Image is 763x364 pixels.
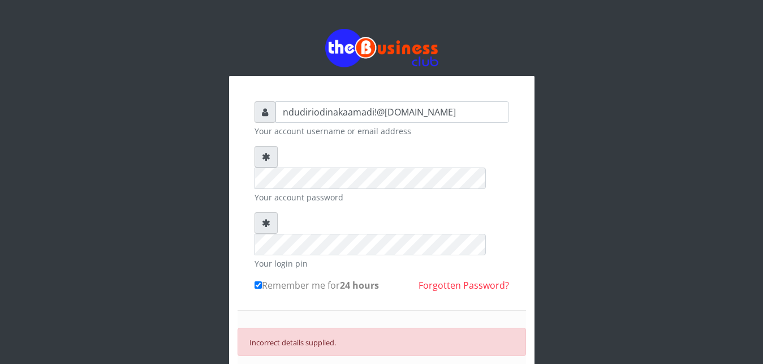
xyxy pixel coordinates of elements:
[340,279,379,292] b: 24 hours
[255,191,509,203] small: Your account password
[255,281,262,289] input: Remember me for24 hours
[249,337,336,348] small: Incorrect details supplied.
[255,258,509,269] small: Your login pin
[255,279,379,292] label: Remember me for
[275,101,509,123] input: Username or email address
[255,125,509,137] small: Your account username or email address
[419,279,509,292] a: Forgotten Password?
